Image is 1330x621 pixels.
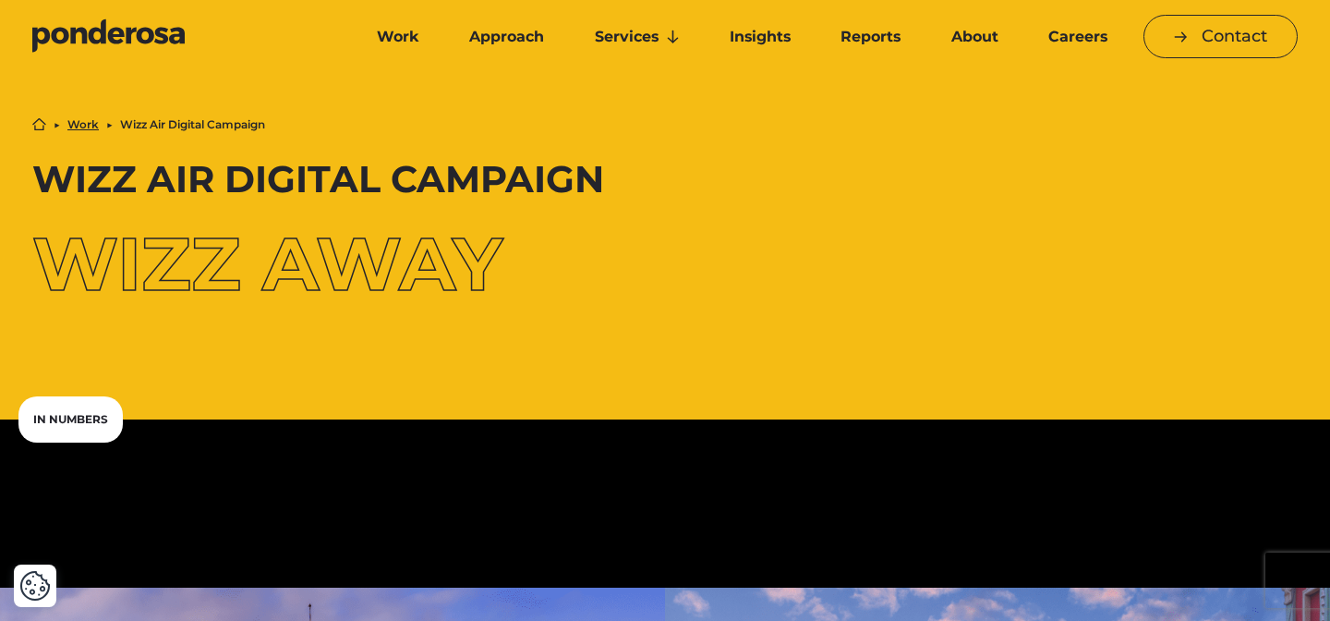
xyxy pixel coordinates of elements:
[708,18,812,56] a: Insights
[120,119,265,130] li: Wizz Air Digital Campaign
[1143,15,1298,58] a: Contact
[448,18,565,56] a: Approach
[32,161,1298,198] h1: Wizz Air Digital Campaign
[929,18,1019,56] a: About
[67,119,99,130] a: Work
[819,18,922,56] a: Reports
[1027,18,1129,56] a: Careers
[32,117,46,131] a: Home
[32,227,1298,301] div: Wizz Away
[106,119,113,130] li: ▶︎
[19,570,51,602] img: Revisit consent button
[356,18,441,56] a: Work
[19,570,51,602] button: Cookie Settings
[32,18,328,55] a: Go to homepage
[574,18,701,56] a: Services
[54,119,60,130] li: ▶︎
[18,396,123,443] div: In Numbers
